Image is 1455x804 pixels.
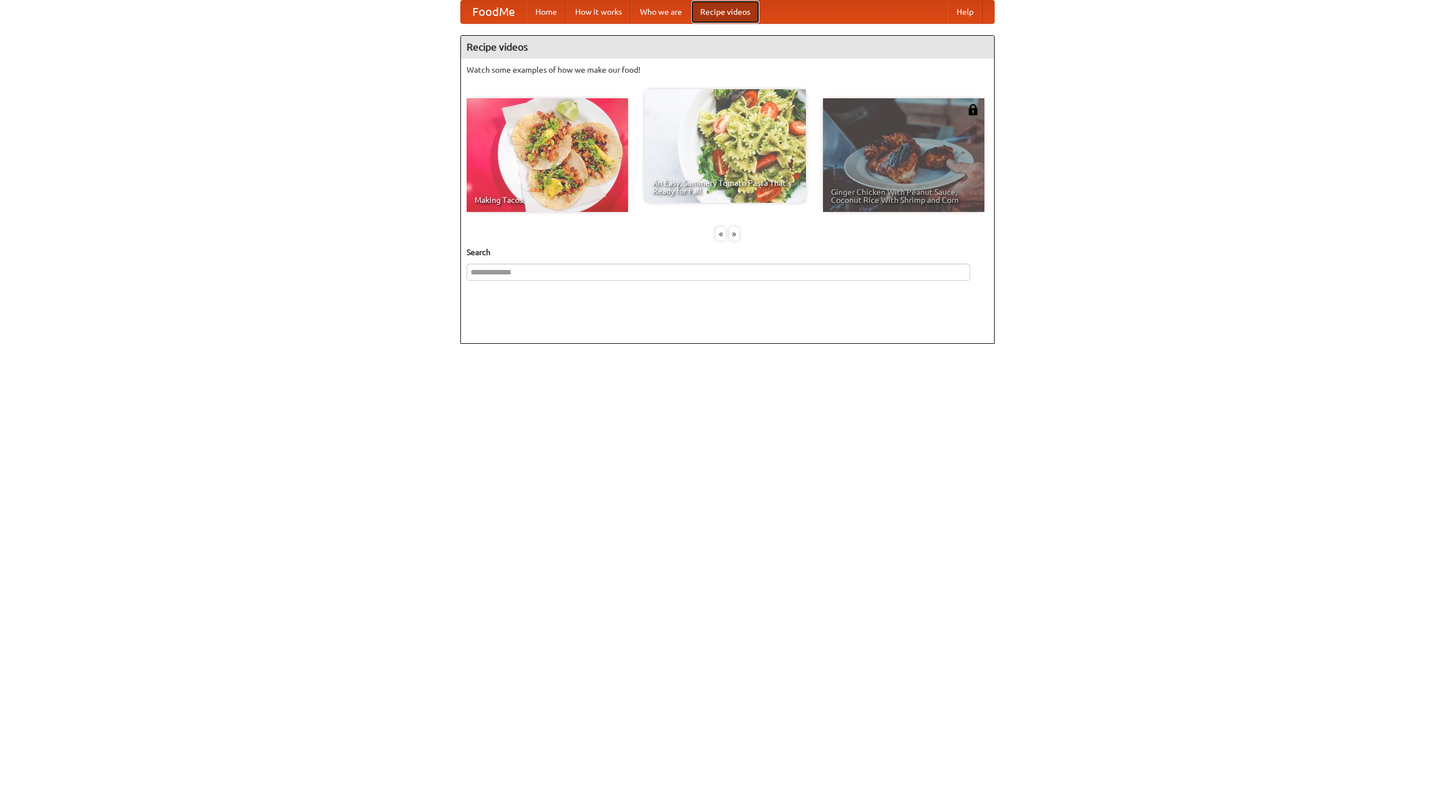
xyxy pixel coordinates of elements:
a: An Easy, Summery Tomato Pasta That's Ready for Fall [645,89,806,203]
p: Watch some examples of how we make our food! [467,64,988,76]
a: How it works [566,1,631,23]
a: Home [526,1,566,23]
a: Help [947,1,983,23]
a: Recipe videos [691,1,759,23]
a: Making Tacos [467,98,628,212]
div: » [729,227,739,241]
h4: Recipe videos [461,36,994,59]
span: An Easy, Summery Tomato Pasta That's Ready for Fall [652,179,798,195]
img: 483408.png [967,104,979,115]
a: FoodMe [461,1,526,23]
span: Making Tacos [475,196,620,204]
h5: Search [467,247,988,258]
div: « [716,227,726,241]
a: Who we are [631,1,691,23]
